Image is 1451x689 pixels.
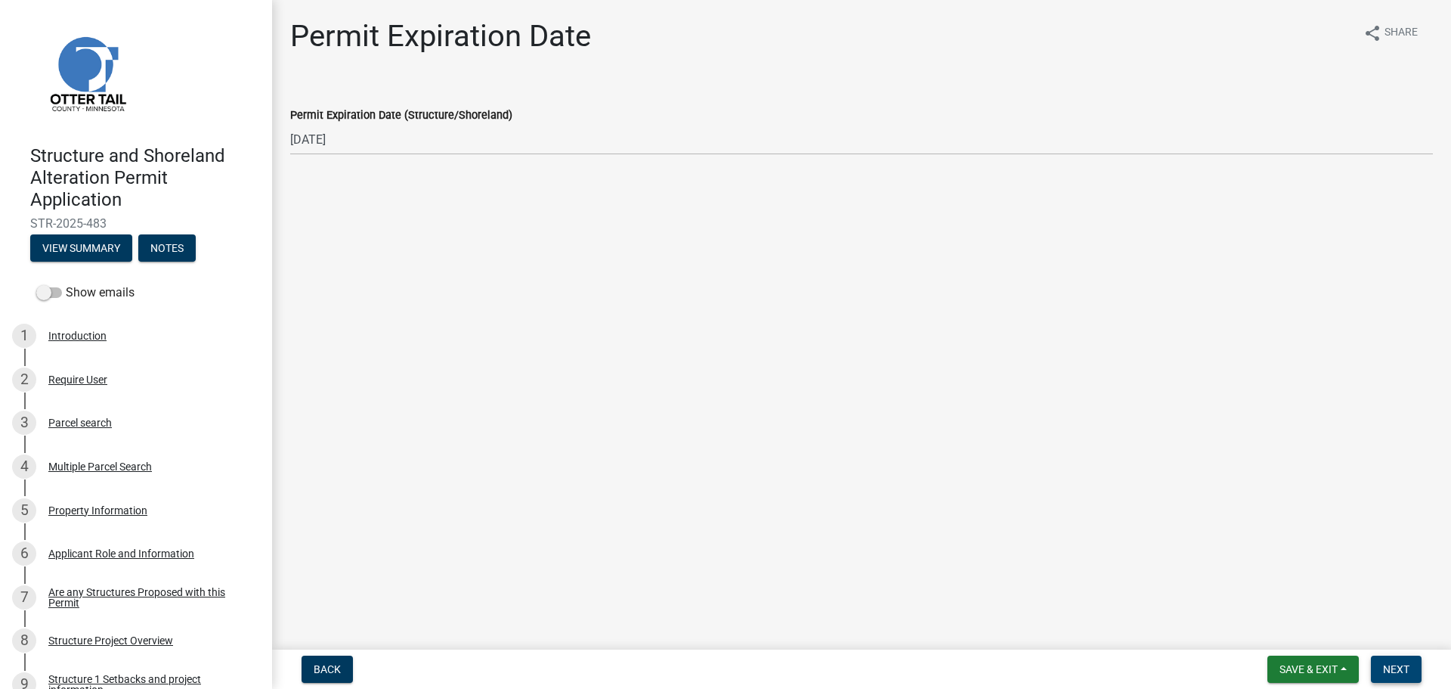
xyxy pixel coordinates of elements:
button: Notes [138,234,196,262]
div: 3 [12,411,36,435]
button: Save & Exit [1267,656,1359,683]
div: Multiple Parcel Search [48,461,152,472]
wm-modal-confirm: Summary [30,244,132,256]
img: Otter Tail County, Minnesota [30,16,144,129]
div: 1 [12,324,36,348]
div: 2 [12,368,36,392]
div: Property Information [48,505,147,516]
div: 7 [12,585,36,610]
div: Are any Structures Proposed with this Permit [48,587,248,608]
button: Next [1371,656,1422,683]
label: Permit Expiration Date (Structure/Shoreland) [290,110,512,121]
div: Require User [48,374,107,385]
h4: Structure and Shoreland Alteration Permit Application [30,145,260,210]
wm-modal-confirm: Notes [138,244,196,256]
div: Introduction [48,331,107,341]
div: 5 [12,498,36,523]
h1: Permit Expiration Date [290,18,591,54]
button: View Summary [30,234,132,262]
button: shareShare [1351,18,1430,48]
label: Show emails [36,284,135,302]
i: share [1363,24,1381,42]
div: 8 [12,628,36,653]
span: Share [1384,24,1418,42]
span: STR-2025-483 [30,216,242,231]
div: Parcel search [48,417,112,428]
span: Next [1383,663,1409,675]
div: Applicant Role and Information [48,548,194,559]
span: Back [314,663,341,675]
span: Save & Exit [1279,663,1338,675]
div: 4 [12,455,36,479]
div: 6 [12,542,36,566]
div: Structure Project Overview [48,635,173,646]
button: Back [302,656,353,683]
